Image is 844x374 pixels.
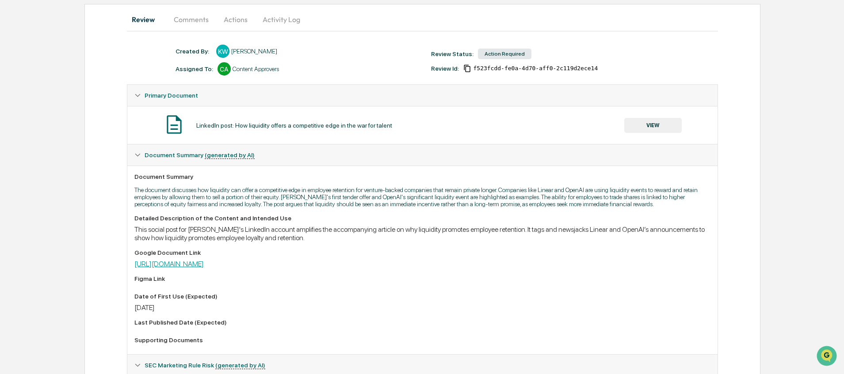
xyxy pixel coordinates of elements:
div: LinkedIn post: How liquidity offers a competitive edge in the war for talent [196,122,392,129]
button: VIEW [624,118,682,133]
div: Primary Document [127,106,717,144]
button: Activity Log [256,9,307,30]
div: secondary tabs example [127,9,718,30]
button: Comments [167,9,216,30]
div: Action Required [478,49,531,59]
a: 🖐️Preclearance [5,108,61,124]
u: (generated by AI) [205,151,255,159]
div: Date of First Use (Expected) [134,293,710,300]
div: Start new chat [30,68,145,76]
div: Review Status: [431,50,474,57]
a: 🔎Data Lookup [5,125,59,140]
div: [PERSON_NAME] [231,48,277,55]
button: Review [127,9,167,30]
button: Actions [216,9,256,30]
div: Detailed Description of the Content and Intended Use [134,215,710,222]
div: Document Summary (generated by AI) [127,144,717,166]
div: Document Summary [134,173,710,180]
div: KW [216,45,229,58]
div: [DATE] [134,303,710,312]
img: Document Icon [163,113,185,136]
div: We're available if you need us! [30,76,112,83]
div: CA [218,62,231,76]
u: (generated by AI) [215,362,265,369]
span: Data Lookup [18,128,56,137]
span: Attestations [73,111,110,120]
div: Figma Link [134,275,710,282]
div: Review Id: [431,65,459,72]
p: The document discusses how liquidity can offer a competitive edge in employee retention for ventu... [134,186,710,208]
span: Preclearance [18,111,57,120]
div: This social post for [PERSON_NAME]'s LinkedIn account amplifies the accompanying article on why l... [134,225,710,242]
div: Google Document Link [134,249,710,256]
div: Primary Document [127,85,717,106]
span: f523fcdd-fe0a-4d70-aff0-2c119d2ece14 [473,65,598,72]
div: Supporting Documents [134,336,710,344]
div: Created By: ‎ ‎ [176,48,212,55]
div: Last Published Date (Expected) [134,319,710,326]
span: Primary Document [145,92,198,99]
span: Pylon [88,150,107,156]
a: [URL][DOMAIN_NAME] [134,260,204,268]
span: Document Summary [145,151,255,159]
div: 🖐️ [9,112,16,119]
img: 1746055101610-c473b297-6a78-478c-a979-82029cc54cd1 [9,68,25,83]
div: 🗄️ [64,112,71,119]
a: Powered byPylon [62,149,107,156]
div: Content Approvers [233,65,279,72]
p: How can we help? [9,19,161,33]
iframe: Open customer support [816,345,840,369]
a: 🗄️Attestations [61,108,113,124]
div: Assigned To: [176,65,213,72]
span: SEC Marketing Rule Risk [145,362,265,369]
div: 🔎 [9,129,16,136]
button: Start new chat [150,70,161,81]
div: Document Summary (generated by AI) [127,166,717,354]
